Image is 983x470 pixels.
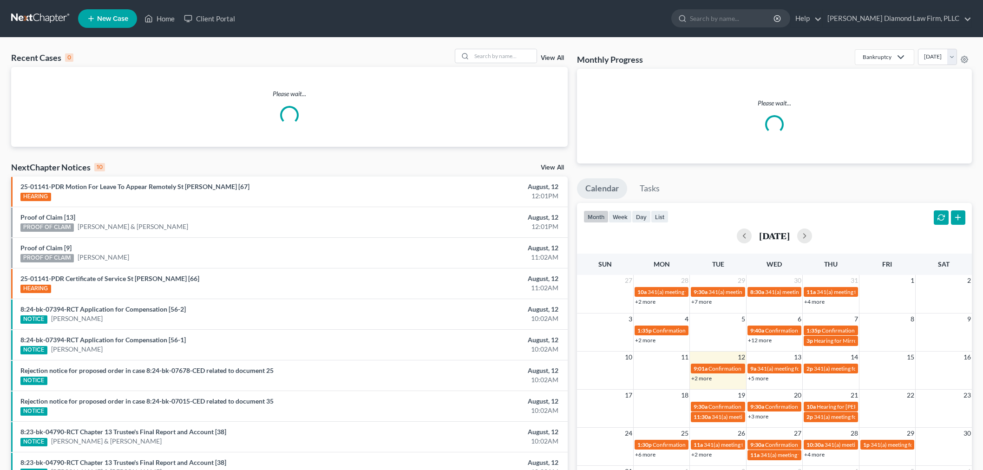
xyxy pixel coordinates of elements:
div: 11:02AM [385,253,558,262]
a: [PERSON_NAME] [51,314,103,323]
button: month [583,210,609,223]
span: 13 [793,352,802,363]
a: View All [541,55,564,61]
div: 0 [65,53,73,62]
span: 341(a) meeting for [PERSON_NAME] [712,413,801,420]
span: 10a [806,403,816,410]
input: Search by name... [472,49,537,63]
span: 21 [850,390,859,401]
a: +2 more [635,337,655,344]
span: 341(a) meeting for [PERSON_NAME] [825,441,914,448]
span: Fri [882,260,892,268]
span: Sun [598,260,612,268]
span: 1:30p [637,441,652,448]
a: Rejection notice for proposed order in case 8:24-bk-07678-CED related to document 25 [20,366,274,374]
span: 26 [737,428,746,439]
a: +5 more [748,375,768,382]
a: +6 more [635,451,655,458]
span: 2 [966,275,972,286]
p: Please wait... [584,98,964,108]
a: 25-01141-PDR Motion For Leave To Appear Remotely St [PERSON_NAME] [67] [20,183,249,190]
span: 2p [806,413,813,420]
span: 9:30a [694,403,708,410]
span: Confirmation Hearing for [PERSON_NAME] [765,327,872,334]
span: 7 [853,313,859,325]
a: [PERSON_NAME] Diamond Law Firm, PLLC [823,10,971,27]
span: Hearing for [PERSON_NAME] and [PERSON_NAME] [817,403,944,410]
div: 10:02AM [385,345,558,354]
span: 27 [624,275,633,286]
a: [PERSON_NAME] [78,253,129,262]
a: Client Portal [179,10,240,27]
div: August, 12 [385,243,558,253]
a: [PERSON_NAME] & [PERSON_NAME] [78,222,188,231]
span: 24 [624,428,633,439]
span: Confirmation hearing for Forest [PERSON_NAME] II & [PERSON_NAME] [708,403,885,410]
span: 20 [793,390,802,401]
span: 8:30a [750,288,764,295]
a: Home [140,10,179,27]
div: PROOF OF CLAIM [20,223,74,232]
span: 341(a) meeting for [PERSON_NAME] [760,451,850,458]
span: Wed [767,260,782,268]
div: 11:02AM [385,283,558,293]
span: 9 [966,313,972,325]
button: week [609,210,632,223]
span: 10:30a [806,441,824,448]
div: 10:02AM [385,406,558,415]
span: 3 [628,313,633,325]
span: 9:30a [694,288,708,295]
span: 11a [750,451,760,458]
button: list [651,210,668,223]
a: 8:24-bk-07394-RCT Application for Compensation [56-2] [20,305,186,313]
span: 1p [863,441,870,448]
span: 19 [737,390,746,401]
a: +4 more [804,451,825,458]
span: 341(a) meeting for [PERSON_NAME] [704,441,793,448]
div: 10:02AM [385,375,558,385]
div: 10:02AM [385,314,558,323]
span: 4 [684,313,689,325]
span: 29 [906,428,915,439]
span: 27 [793,428,802,439]
a: +2 more [691,451,712,458]
div: NextChapter Notices [11,162,105,173]
span: Confirmation Hearing for [PERSON_NAME] [653,327,759,334]
span: 6 [797,313,802,325]
h2: [DATE] [759,231,790,241]
div: 12:01PM [385,222,558,231]
div: August, 12 [385,366,558,375]
span: 341(a) meeting for [PERSON_NAME] & [PERSON_NAME] [757,365,896,372]
div: Bankruptcy [863,53,891,61]
span: 12 [737,352,746,363]
span: 341(a) meeting for [PERSON_NAME] [814,413,904,420]
span: 28 [850,428,859,439]
a: 8:23-bk-04790-RCT Chapter 13 Trustee's Final Report and Account [38] [20,458,226,466]
span: Confirmation hearing for [PERSON_NAME] [708,365,814,372]
div: HEARING [20,285,51,293]
span: 23 [963,390,972,401]
span: 11:30a [694,413,711,420]
span: 10 [624,352,633,363]
span: Sat [938,260,950,268]
span: Confirmation Hearing for [PERSON_NAME] [822,327,928,334]
a: +2 more [635,298,655,305]
span: Hearing for Mirror Trading International (PTY) Ltd. [814,337,937,344]
span: 11a [694,441,703,448]
span: Confirmation hearing for [PERSON_NAME] [653,441,758,448]
span: 8 [910,313,915,325]
span: 18 [680,390,689,401]
span: 341(a) meeting for [PERSON_NAME] [817,288,906,295]
span: 25 [680,428,689,439]
a: View All [541,164,564,171]
button: day [632,210,651,223]
span: 1:35p [637,327,652,334]
a: Rejection notice for proposed order in case 8:24-bk-07015-CED related to document 35 [20,397,274,405]
a: Proof of Claim [9] [20,244,72,252]
div: HEARING [20,193,51,201]
span: 17 [624,390,633,401]
span: 341(a) meeting for Forest [PERSON_NAME] II & [PERSON_NAME] [648,288,808,295]
span: Mon [654,260,670,268]
div: PROOF OF CLAIM [20,254,74,262]
span: 22 [906,390,915,401]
